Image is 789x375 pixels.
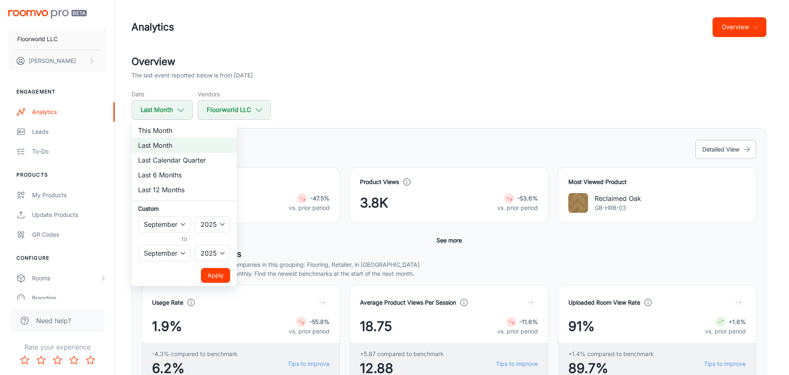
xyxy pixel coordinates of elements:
[201,268,230,283] button: Apply
[131,153,237,168] li: Last Calendar Quarter
[138,204,230,213] h6: Custom
[131,182,237,197] li: Last 12 Months
[140,234,228,243] h6: to
[131,168,237,182] li: Last 6 Months
[131,138,237,153] li: Last Month
[131,123,237,138] li: This Month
